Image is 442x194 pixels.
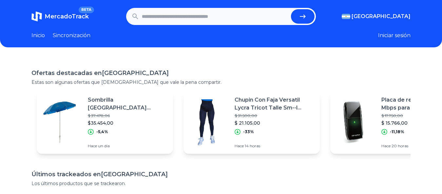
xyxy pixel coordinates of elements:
font: BETA [81,8,91,12]
font: 20 horas [392,143,408,148]
font: -33% [243,129,254,134]
font: [GEOGRAPHIC_DATA] [101,171,168,178]
font: Inicio [31,32,45,38]
font: Los últimos productos que se trackearon. [31,181,126,186]
font: Iniciar sesión [378,32,411,38]
font: Chupin Con Faja Versatil Lycra Tricot Talle Sm--l Fabrica [235,97,301,119]
font: $ 31.500,00 [235,113,257,118]
font: [GEOGRAPHIC_DATA] [352,13,411,19]
font: $ 17.750,00 [381,113,403,118]
font: Sombrilla [GEOGRAPHIC_DATA] National Geographic [GEOGRAPHIC_DATA] [88,97,151,127]
img: Imagen destacada [183,99,229,145]
font: Estas son algunas ofertas que [DEMOGRAPHIC_DATA] que vale la pena compartir. [31,79,221,85]
font: -5,4% [96,129,108,134]
font: Hace [88,143,97,148]
font: [GEOGRAPHIC_DATA] [102,69,169,77]
font: -11,18% [390,129,404,134]
img: Imagen destacada [330,99,376,145]
a: Sincronización [53,32,90,39]
font: Últimos trackeados en [31,171,101,178]
font: MercadoTrack [45,13,89,20]
a: Imagen destacadaChupin Con Faja Versatil Lycra Tricot Talle Sm--l Fabrica$ 31.500,00$ 21.105,00-3... [183,91,320,154]
button: Iniciar sesión [378,32,411,39]
font: un día [98,143,110,148]
font: $ 21.105,00 [235,120,260,126]
a: MercadoTrackBETA [31,11,89,22]
img: Argentina [342,14,350,19]
font: $ 15.766,00 [381,120,408,126]
button: [GEOGRAPHIC_DATA] [342,12,411,20]
a: Imagen destacadaSombrilla [GEOGRAPHIC_DATA] National Geographic [GEOGRAPHIC_DATA]$ 37.478,06$35.4... [37,91,173,154]
font: Hace [381,143,391,148]
img: MercadoTrack [31,11,42,22]
img: Imagen destacada [37,99,83,145]
font: 14 horas [245,143,260,148]
font: $ 37.478,06 [88,113,110,118]
font: Sincronización [53,32,90,38]
font: Ofertas destacadas en [31,69,102,77]
font: $35.454,00 [88,120,113,126]
a: Inicio [31,32,45,39]
font: Hace [235,143,244,148]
